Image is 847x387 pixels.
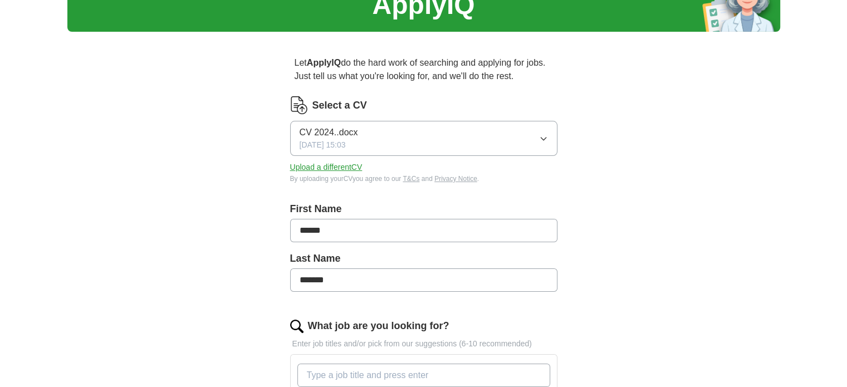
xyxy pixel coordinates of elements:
label: First Name [290,202,557,217]
span: CV 2024..docx [300,126,358,139]
label: Last Name [290,251,557,266]
button: CV 2024..docx[DATE] 15:03 [290,121,557,156]
label: Select a CV [312,98,367,113]
strong: ApplyIQ [307,58,341,67]
a: Privacy Notice [434,175,477,183]
a: T&Cs [403,175,419,183]
p: Let do the hard work of searching and applying for jobs. Just tell us what you're looking for, an... [290,52,557,87]
img: search.png [290,320,303,333]
label: What job are you looking for? [308,319,449,334]
button: Upload a differentCV [290,161,363,173]
img: CV Icon [290,96,308,114]
input: Type a job title and press enter [297,364,550,387]
span: [DATE] 15:03 [300,139,346,151]
p: Enter job titles and/or pick from our suggestions (6-10 recommended) [290,338,557,350]
div: By uploading your CV you agree to our and . [290,174,557,184]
